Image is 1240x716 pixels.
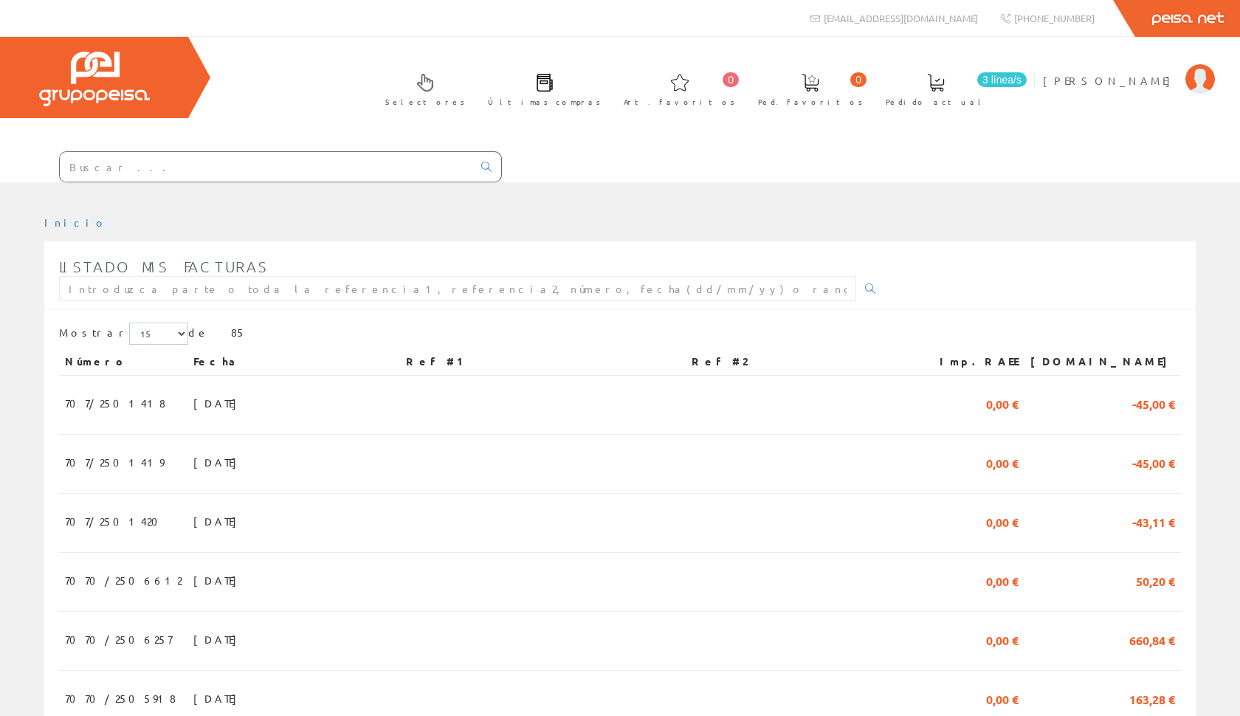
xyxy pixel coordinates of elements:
span: [EMAIL_ADDRESS][DOMAIN_NAME] [824,12,978,24]
th: Ref #1 [400,348,686,375]
a: Selectores [371,61,472,115]
span: Selectores [385,94,465,109]
img: Grupo Peisa [39,52,150,106]
span: [PHONE_NUMBER] [1014,12,1095,24]
span: 0,00 € [986,390,1019,416]
span: 0 [723,72,739,87]
span: [DATE] [193,509,244,534]
span: 707/2501420 [65,509,167,534]
span: 0,00 € [986,627,1019,652]
span: 50,20 € [1136,568,1175,593]
a: Inicio [44,216,107,229]
span: Pedido actual [886,94,986,109]
select: Mostrar [129,323,188,345]
th: Fecha [187,348,400,375]
span: [DATE] [193,390,244,416]
span: [DATE] [193,627,244,652]
span: 7070/2506257 [65,627,172,652]
span: -43,11 € [1132,509,1175,534]
span: 163,28 € [1129,686,1175,711]
input: Buscar ... [60,152,472,182]
span: 707/2501419 [65,450,164,475]
span: Listado mis facturas [59,258,269,275]
span: [PERSON_NAME] [1043,73,1178,88]
span: -45,00 € [1132,390,1175,416]
a: [PERSON_NAME] [1043,61,1215,75]
span: [DATE] [193,568,244,593]
span: Ped. favoritos [758,94,863,109]
span: 0,00 € [986,686,1019,711]
th: [DOMAIN_NAME] [1024,348,1181,375]
th: Ref #2 [686,348,914,375]
span: 0,00 € [986,509,1019,534]
span: 0 [850,72,867,87]
span: Art. favoritos [624,94,735,109]
span: [DATE] [193,450,244,475]
th: Imp.RAEE [914,348,1024,375]
span: 0,00 € [986,568,1019,593]
span: 660,84 € [1129,627,1175,652]
span: 7070/2506612 [65,568,182,593]
span: [DATE] [193,686,244,711]
span: 3 línea/s [977,72,1027,87]
div: de 85 [59,323,1181,348]
a: Últimas compras [473,61,608,115]
th: Número [59,348,187,375]
label: Mostrar [59,323,188,345]
input: Introduzca parte o toda la referencia1, referencia2, número, fecha(dd/mm/yy) o rango de fechas(dd... [59,276,856,301]
span: -45,00 € [1132,450,1175,475]
span: 0,00 € [986,450,1019,475]
span: Últimas compras [488,94,601,109]
span: 707/2501418 [65,390,165,416]
a: 3 línea/s Pedido actual [871,61,1030,115]
span: 7070/2505918 [65,686,176,711]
